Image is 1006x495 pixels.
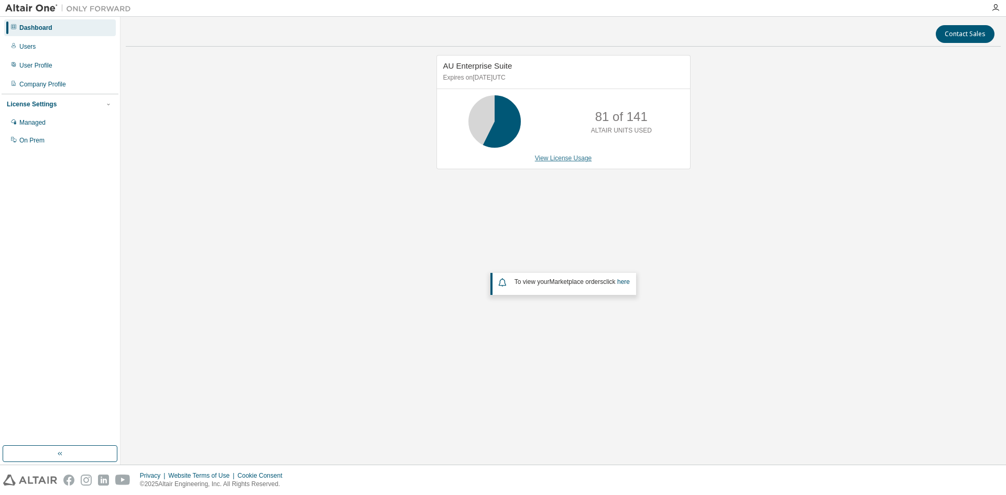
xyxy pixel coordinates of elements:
div: Cookie Consent [237,471,288,480]
p: 81 of 141 [595,108,648,126]
a: View License Usage [535,155,592,162]
div: On Prem [19,136,45,145]
p: © 2025 Altair Engineering, Inc. All Rights Reserved. [140,480,289,489]
div: License Settings [7,100,57,108]
p: ALTAIR UNITS USED [591,126,652,135]
div: Website Terms of Use [168,471,237,480]
span: AU Enterprise Suite [443,61,512,70]
img: youtube.svg [115,475,130,486]
div: User Profile [19,61,52,70]
img: facebook.svg [63,475,74,486]
img: altair_logo.svg [3,475,57,486]
div: Managed [19,118,46,127]
div: Company Profile [19,80,66,89]
em: Marketplace orders [550,278,604,285]
button: Contact Sales [936,25,994,43]
span: To view your click [515,278,630,285]
p: Expires on [DATE] UTC [443,73,681,82]
a: here [617,278,630,285]
div: Privacy [140,471,168,480]
img: linkedin.svg [98,475,109,486]
img: Altair One [5,3,136,14]
img: instagram.svg [81,475,92,486]
div: Dashboard [19,24,52,32]
div: Users [19,42,36,51]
